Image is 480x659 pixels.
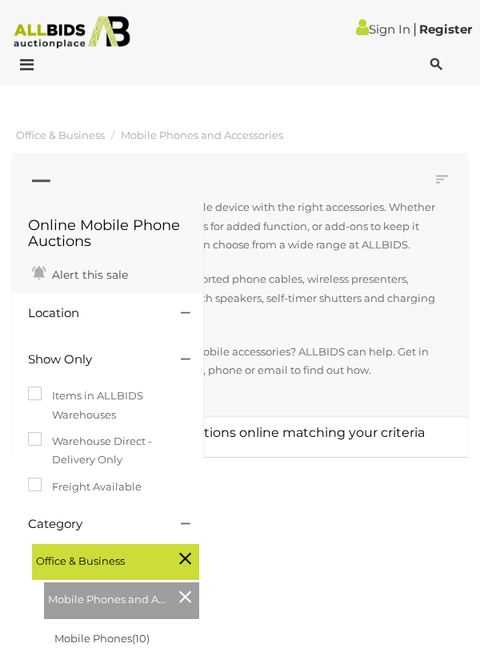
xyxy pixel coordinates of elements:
span: Mobile Phones and Accessories [48,586,168,609]
h4: Show Only [28,353,157,367]
a: Office & Business [16,129,105,141]
label: Warehouse Direct - Delivery Only [28,432,187,470]
a: Mobile Phones(10) [54,632,150,645]
p: Explore our online auctions for assorted phone cables, wireless presenters, screen protectors, tr... [24,270,444,326]
img: Allbids.com.au [7,16,137,49]
label: Items in ALLBIDS Warehouses [28,387,187,424]
span: | [413,20,417,38]
label: Freight Available [28,478,142,496]
span: There are currently no auctions online matching your criteria [36,425,425,440]
a: Alert this sale [28,261,132,285]
p: Looking to sell your inventory of mobile accessories? ALLBIDS can help. Get in touch with us [DAT... [24,343,444,380]
a: Sign In [356,22,410,37]
a: Register [419,22,472,37]
span: Office & Business [36,548,156,570]
h4: Location [28,307,157,320]
h4: Category [28,518,157,531]
span: (10) [132,632,150,645]
span: Alert this sale [48,268,128,282]
p: Protect and personalise your mobile device with the right accessories. Whether you need more stor... [24,198,444,254]
h1: Online Mobile Phone Auctions [28,218,187,250]
a: Mobile Phones and Accessories [121,129,283,141]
